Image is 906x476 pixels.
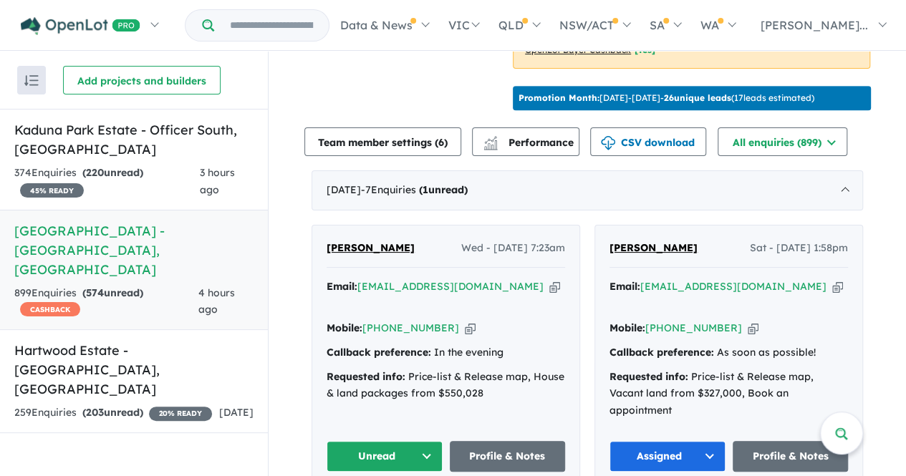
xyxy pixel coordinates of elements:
[609,369,848,419] div: Price-list & Release map, Vacant land from $327,000, Book an appointment
[640,280,827,293] a: [EMAIL_ADDRESS][DOMAIN_NAME]
[20,183,84,198] span: 45 % READY
[718,127,847,156] button: All enquiries (899)
[609,370,688,383] strong: Requested info:
[635,44,655,55] span: [Yes]
[438,136,444,149] span: 6
[761,18,868,32] span: [PERSON_NAME]...
[327,321,362,334] strong: Mobile:
[549,279,560,294] button: Copy
[832,279,843,294] button: Copy
[327,344,565,361] div: In the evening
[14,341,254,399] h5: Hartwood Estate - [GEOGRAPHIC_DATA] , [GEOGRAPHIC_DATA]
[590,127,706,156] button: CSV download
[24,75,39,86] img: sort.svg
[423,183,428,196] span: 1
[519,92,814,105] p: [DATE] - [DATE] - ( 17 leads estimated)
[86,166,104,179] span: 220
[14,165,200,199] div: 374 Enquir ies
[312,170,863,210] div: [DATE]
[645,321,742,334] a: [PHONE_NUMBER]
[362,321,459,334] a: [PHONE_NUMBER]
[82,166,143,179] strong: ( unread)
[450,441,566,472] a: Profile & Notes
[327,441,443,472] button: Unread
[86,286,104,299] span: 574
[14,120,254,159] h5: Kaduna Park Estate - Officer South , [GEOGRAPHIC_DATA]
[82,406,143,419] strong: ( unread)
[664,92,731,103] b: 26 unique leads
[486,136,574,149] span: Performance
[20,302,80,316] span: CASHBACK
[200,166,235,196] span: 3 hours ago
[63,66,221,94] button: Add projects and builders
[609,321,645,334] strong: Mobile:
[304,127,461,156] button: Team member settings (6)
[461,240,565,257] span: Wed - [DATE] 7:23am
[327,240,415,257] a: [PERSON_NAME]
[357,280,544,293] a: [EMAIL_ADDRESS][DOMAIN_NAME]
[750,240,848,257] span: Sat - [DATE] 1:58pm
[327,370,405,383] strong: Requested info:
[419,183,468,196] strong: ( unread)
[733,441,849,472] a: Profile & Notes
[198,286,235,316] span: 4 hours ago
[82,286,143,299] strong: ( unread)
[327,241,415,254] span: [PERSON_NAME]
[86,406,104,419] span: 203
[327,369,565,403] div: Price-list & Release map, House & land packages from $550,028
[609,344,848,361] div: As soon as possible!
[601,136,615,150] img: download icon
[519,92,599,103] b: Promotion Month:
[327,346,431,359] strong: Callback preference:
[149,407,212,421] span: 20 % READY
[14,285,198,319] div: 899 Enquir ies
[484,136,497,144] img: line-chart.svg
[748,321,758,336] button: Copy
[472,127,579,156] button: Performance
[14,404,212,422] div: 259 Enquir ies
[465,321,476,336] button: Copy
[609,346,714,359] strong: Callback preference:
[609,441,726,472] button: Assigned
[327,280,357,293] strong: Email:
[525,44,631,55] u: OpenLot Buyer Cashback
[609,280,640,293] strong: Email:
[14,221,254,279] h5: [GEOGRAPHIC_DATA] - [GEOGRAPHIC_DATA] , [GEOGRAPHIC_DATA]
[219,406,254,419] span: [DATE]
[609,241,698,254] span: [PERSON_NAME]
[217,10,326,41] input: Try estate name, suburb, builder or developer
[21,17,140,35] img: Openlot PRO Logo White
[609,240,698,257] a: [PERSON_NAME]
[483,140,498,150] img: bar-chart.svg
[361,183,468,196] span: - 7 Enquir ies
